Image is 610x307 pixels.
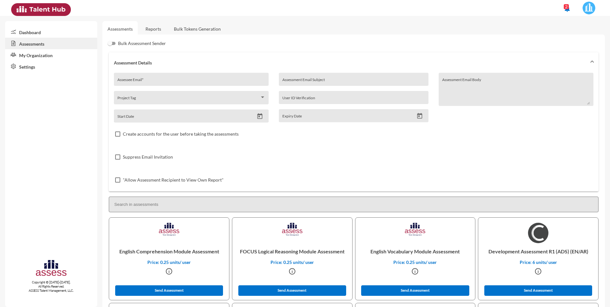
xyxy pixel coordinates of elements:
[123,176,224,184] span: "Allow Assessment Recipient to View Own Report"
[114,60,586,65] mat-panel-title: Assessment Details
[414,113,425,119] button: Open calendar
[483,259,593,265] p: Price: 6 units/ user
[108,26,133,32] a: Assessments
[140,21,166,37] a: Reports
[483,243,593,259] p: Development Assessment R1 (ADS) (EN/AR)
[109,73,599,191] div: Assessment Details
[361,259,470,265] p: Price: 0.25 units/ user
[115,285,223,296] button: Send Assessment
[484,285,592,296] button: Send Assessment
[35,259,67,279] img: assesscompany-logo.png
[254,113,265,120] button: Open calendar
[109,52,599,73] mat-expansion-panel-header: Assessment Details
[169,21,226,37] a: Bulk Tokens Generation
[118,40,166,47] span: Bulk Assessment Sender
[564,4,569,9] div: 2
[123,130,239,138] span: Create accounts for the user before taking the assessments
[563,5,571,12] mat-icon: notifications
[123,153,173,161] span: Suppress Email Invitation
[5,61,97,72] a: Settings
[5,49,97,61] a: My Organization
[114,259,224,265] p: Price: 0.25 units/ user
[5,280,97,293] p: Copyright © [DATE]-[DATE]. All Rights Reserved. ASSESS Talent Management, LLC.
[237,243,347,259] p: FOCUS Logical Reasoning Module Assessment
[5,26,97,38] a: Dashboard
[114,243,224,259] p: English Comprehension Module Assessment
[237,259,347,265] p: Price: 0.25 units/ user
[361,285,469,296] button: Send Assessment
[109,197,599,212] input: Search in assessments
[361,243,470,259] p: English Vocabulary Module Assessment
[238,285,346,296] button: Send Assessment
[5,38,97,49] a: Assessments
